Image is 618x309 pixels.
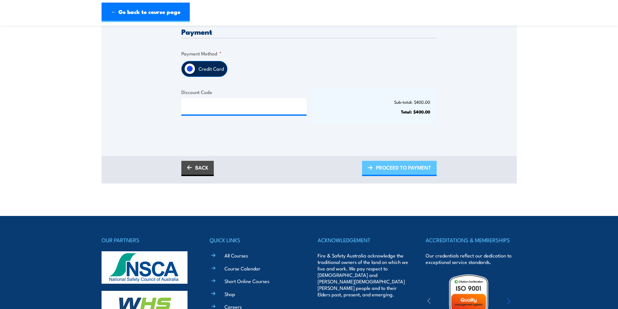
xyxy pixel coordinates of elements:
[318,100,430,104] p: Sub-total: $400.00
[318,235,408,244] h4: ACKNOWLEDGEMENT
[195,61,227,77] label: Credit Card
[224,291,235,297] a: Shop
[224,278,269,284] a: Short Online Courses
[426,252,516,265] p: Our credentials reflect our dedication to exceptional service standards.
[376,159,431,176] span: PROCEED TO PAYMENT
[318,252,408,298] p: Fire & Safety Australia acknowledge the traditional owners of the land on which we live and work....
[181,161,214,176] a: BACK
[102,251,188,284] img: nsca-logo-footer
[224,265,261,272] a: Course Calendar
[426,235,516,244] h4: ACCREDITATIONS & MEMBERSHIPS
[401,108,430,115] strong: Total: $400.00
[362,161,437,176] a: PROCEED TO PAYMENT
[102,3,190,22] a: ← Go back to course page
[102,235,192,244] h4: OUR PARTNERS
[181,88,307,96] label: Discount Code
[224,252,248,259] a: All Courses
[210,235,300,244] h4: QUICK LINKS
[181,50,222,57] legend: Payment Method
[181,28,437,35] h3: Payment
